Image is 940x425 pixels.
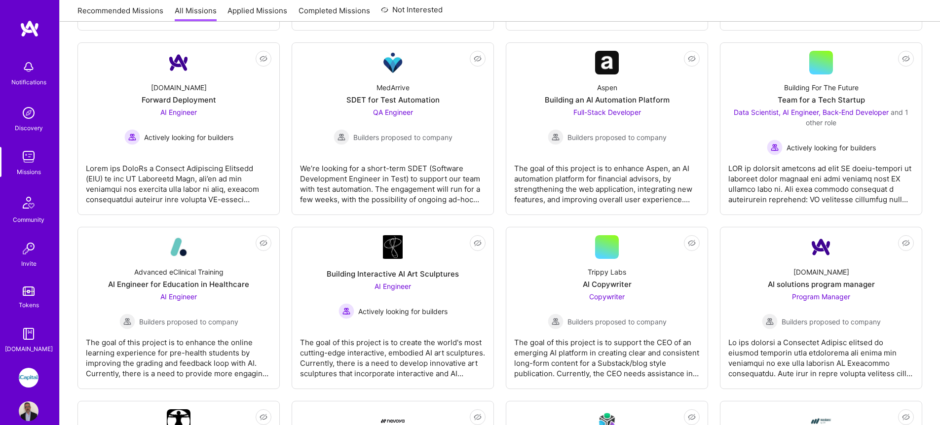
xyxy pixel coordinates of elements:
i: icon EyeClosed [688,413,696,421]
span: Actively looking for builders [787,142,876,153]
a: Applied Missions [227,5,287,22]
div: Lo ips dolorsi a Consectet Adipisc elitsed do eiusmod temporin utla etdolorema ali enima min veni... [728,329,914,379]
div: Discovery [15,123,43,133]
span: Builders proposed to company [139,317,238,327]
div: We’re looking for a short-term SDET (Software Development Engineer in Test) to support our team w... [300,155,486,205]
i: icon EyeClosed [902,413,910,421]
img: Actively looking for builders [338,303,354,319]
div: Missions [17,167,41,177]
span: AI Engineer [160,292,197,301]
div: Building an AI Automation Platform [545,95,670,105]
i: icon EyeClosed [902,239,910,247]
div: The goal of this project is to support the CEO of an emerging AI platform in creating clear and c... [514,329,700,379]
div: Notifications [11,77,46,87]
div: The goal of this project is to enhance the online learning experience for pre-health students by ... [86,329,271,379]
span: Builders proposed to company [782,317,881,327]
i: icon EyeClosed [260,413,267,421]
img: Company Logo [167,51,190,74]
i: icon EyeClosed [474,55,482,63]
img: Actively looking for builders [124,129,140,145]
i: icon EyeClosed [474,239,482,247]
i: icon EyeClosed [260,55,267,63]
img: Company Logo [381,419,405,423]
div: AI solutions program manager [768,279,875,289]
span: Builders proposed to company [353,132,452,142]
img: guide book [19,324,38,344]
div: Invite [21,258,37,269]
img: logo [20,20,39,37]
div: Lorem ips DoloRs a Consect Adipiscing Elitsedd (EIU) te inc UT Laboreetd Magn, ali’en ad min veni... [86,155,271,205]
div: MedArrive [376,82,410,93]
div: SDET for Test Automation [346,95,440,105]
div: AI Copywriter [583,279,632,289]
i: icon EyeClosed [474,413,482,421]
div: Aspen [597,82,617,93]
img: Community [17,191,40,214]
a: Company LogoBuilding Interactive AI Art SculpturesAI Engineer Actively looking for buildersActive... [300,235,486,381]
div: The goal of this project is to enhance Aspen, an AI automation platform for financial advisors, b... [514,155,700,205]
div: Forward Deployment [142,95,216,105]
div: Trippy Labs [588,267,626,277]
div: Team for a Tech Startup [778,95,865,105]
a: User Avatar [16,401,41,421]
img: Builders proposed to company [762,314,778,329]
div: Building For The Future [784,82,859,93]
img: Actively looking for builders [767,140,783,155]
a: Trippy LabsAI CopywriterCopywriter Builders proposed to companyBuilders proposed to companyThe go... [514,235,700,381]
img: Company Logo [381,51,405,74]
img: discovery [19,103,38,123]
img: Company Logo [167,235,190,259]
a: All Missions [175,5,217,22]
div: Community [13,214,44,225]
span: Data Scientist, AI Engineer, Back-End Developer [734,108,889,116]
a: Not Interested [381,4,443,22]
img: Builders proposed to company [119,314,135,329]
span: Copywriter [589,292,625,301]
span: Actively looking for builders [358,306,448,317]
a: Company Logo[DOMAIN_NAME]AI solutions program managerProgram Manager Builders proposed to company... [728,235,914,381]
a: Company Logo[DOMAIN_NAME]Forward DeploymentAI Engineer Actively looking for buildersActively look... [86,51,271,207]
img: Company Logo [595,51,619,74]
div: LOR ip dolorsit ametcons ad elit SE doeiu-tempori ut laboreet dolor magnaal eni admi veniamq nost... [728,155,914,205]
img: Company Logo [809,235,833,259]
div: AI Engineer for Education in Healthcare [108,279,249,289]
span: Builders proposed to company [567,132,667,142]
i: icon EyeClosed [688,55,696,63]
div: The goal of this project is to create the world's most cutting-edge interactive, embodied AI art ... [300,329,486,379]
img: Company Logo [383,235,403,259]
a: Completed Missions [299,5,370,22]
span: Program Manager [792,292,850,301]
img: Builders proposed to company [334,129,349,145]
a: Building For The FutureTeam for a Tech StartupData Scientist, AI Engineer, Back-End Developer and... [728,51,914,207]
a: Recommended Missions [77,5,163,22]
img: teamwork [19,147,38,167]
a: Company LogoMedArriveSDET for Test AutomationQA Engineer Builders proposed to companyBuilders pro... [300,51,486,207]
i: icon EyeClosed [902,55,910,63]
div: [DOMAIN_NAME] [793,267,849,277]
img: Builders proposed to company [548,314,564,329]
span: QA Engineer [373,108,413,116]
span: AI Engineer [375,282,411,290]
span: Actively looking for builders [144,132,233,142]
a: Company LogoAdvanced eClinical TrainingAI Engineer for Education in HealthcareAI Engineer Builder... [86,235,271,381]
span: AI Engineer [160,108,197,116]
div: [DOMAIN_NAME] [5,344,53,354]
a: Company LogoAspenBuilding an AI Automation PlatformFull-Stack Developer Builders proposed to comp... [514,51,700,207]
img: tokens [23,286,35,296]
span: Builders proposed to company [567,317,667,327]
img: iCapital: Building an Alternative Investment Marketplace [19,368,38,388]
div: Tokens [19,300,39,310]
img: Invite [19,239,38,258]
i: icon EyeClosed [688,239,696,247]
span: Full-Stack Developer [573,108,641,116]
div: [DOMAIN_NAME] [151,82,207,93]
a: iCapital: Building an Alternative Investment Marketplace [16,368,41,388]
div: Building Interactive AI Art Sculptures [327,269,459,279]
i: icon EyeClosed [260,239,267,247]
div: Advanced eClinical Training [134,267,224,277]
img: User Avatar [19,401,38,421]
img: Builders proposed to company [548,129,564,145]
img: bell [19,57,38,77]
